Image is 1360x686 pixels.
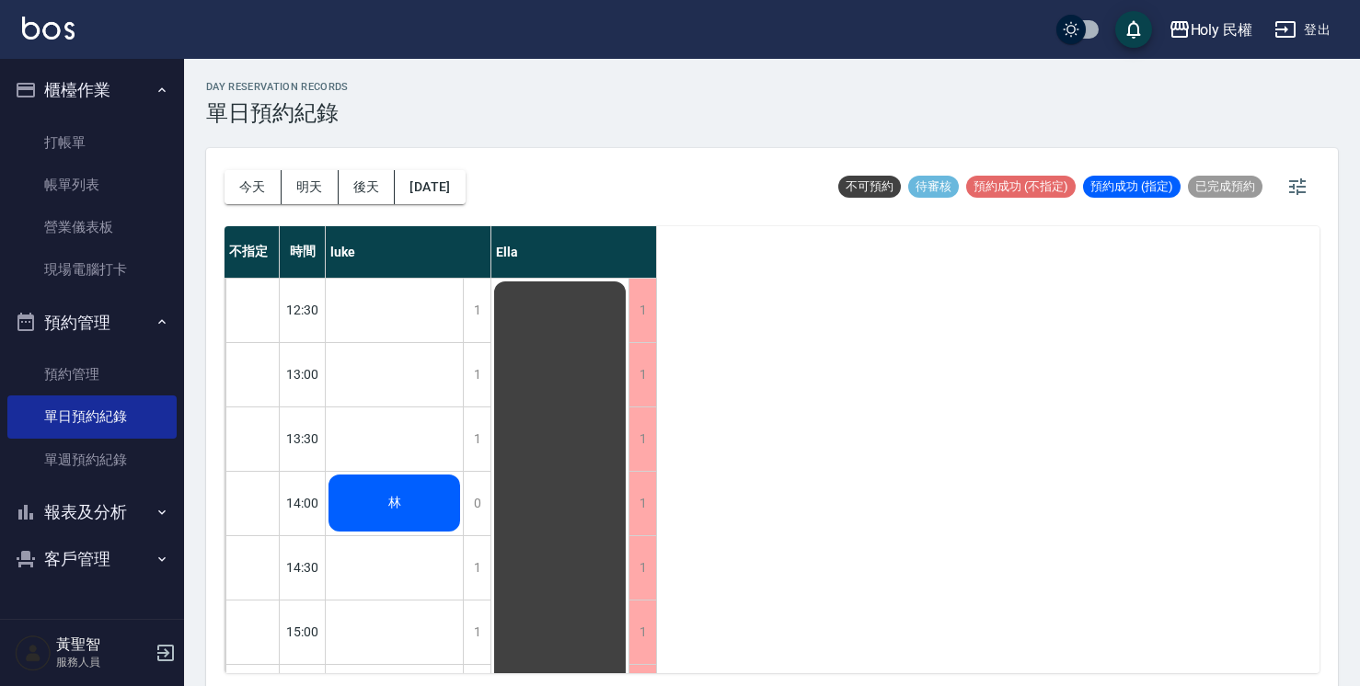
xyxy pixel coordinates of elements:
[15,635,52,671] img: Person
[1191,18,1253,41] div: Holy 民權
[339,170,396,204] button: 後天
[7,121,177,164] a: 打帳單
[280,471,326,535] div: 14:00
[56,654,150,670] p: 服務人員
[463,343,490,406] div: 1
[628,279,656,342] div: 1
[225,226,280,278] div: 不指定
[463,600,490,664] div: 1
[463,536,490,600] div: 1
[628,407,656,471] div: 1
[206,81,349,93] h2: day Reservation records
[628,472,656,535] div: 1
[22,17,75,40] img: Logo
[7,488,177,536] button: 報表及分析
[7,299,177,347] button: 預約管理
[628,600,656,664] div: 1
[628,536,656,600] div: 1
[7,248,177,291] a: 現場電腦打卡
[7,395,177,438] a: 單日預約紀錄
[282,170,339,204] button: 明天
[7,353,177,395] a: 預約管理
[395,170,465,204] button: [DATE]
[7,206,177,248] a: 營業儀表板
[1188,178,1262,195] span: 已完成預約
[225,170,282,204] button: 今天
[491,226,657,278] div: Ella
[7,164,177,206] a: 帳單列表
[838,178,901,195] span: 不可預約
[1115,11,1152,48] button: save
[206,100,349,126] h3: 單日預約紀錄
[56,635,150,654] h5: 黃聖智
[908,178,959,195] span: 待審核
[1161,11,1261,49] button: Holy 民權
[463,407,490,471] div: 1
[463,279,490,342] div: 1
[7,66,177,114] button: 櫃檯作業
[628,343,656,406] div: 1
[966,178,1076,195] span: 預約成功 (不指定)
[280,535,326,600] div: 14:30
[385,495,405,511] span: 林
[1083,178,1181,195] span: 預約成功 (指定)
[280,342,326,406] div: 13:00
[280,226,326,278] div: 時間
[280,278,326,342] div: 12:30
[1267,13,1338,47] button: 登出
[280,600,326,664] div: 15:00
[463,472,490,535] div: 0
[7,439,177,481] a: 單週預約紀錄
[7,535,177,583] button: 客戶管理
[326,226,491,278] div: luke
[280,406,326,471] div: 13:30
